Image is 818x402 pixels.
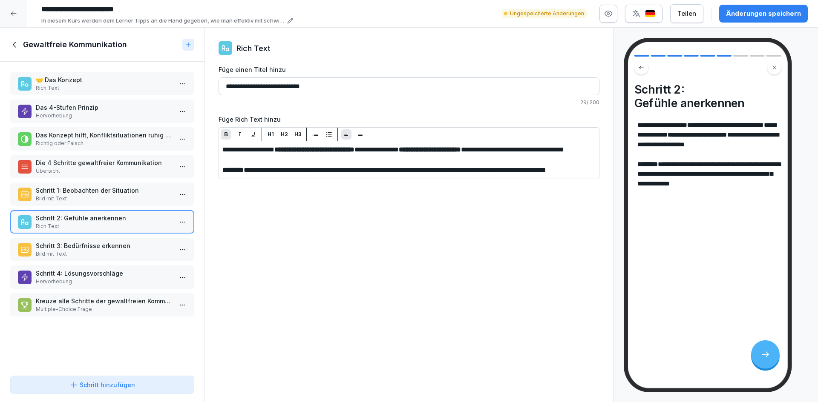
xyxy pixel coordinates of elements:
p: Übersicht [36,167,172,175]
label: Füge Rich Text hinzu [219,115,599,124]
p: 🤝 Das Konzept [36,75,172,84]
button: Schritt hinzufügen [10,376,194,394]
button: Änderungen speichern [719,5,808,23]
button: H1 [265,129,276,140]
p: Das Konzept hilft, Konfliktsituationen ruhig zu halten und konkrete Lösungsvorschläge zu erarbeiten [36,131,172,140]
p: H1 [268,131,274,138]
div: Schritt 3: Bedürfnisse erkennenBild mit Text [10,238,194,261]
div: Schritt 2: Gefühle anerkennenRich Text [10,210,194,234]
p: Schritt 1: Beobachten der Situation [36,186,172,195]
p: Rich Text [36,222,172,230]
p: Bild mit Text [36,250,172,258]
p: In diesem Kurs werden dem Lerner Tipps an die Hand gegeben, wie man effektiv mit schwierigen Kund... [41,17,285,25]
p: Richtig oder Falsch [36,140,172,147]
p: Schritt 2: Gefühle anerkennen [36,214,172,222]
p: Hervorhebung [36,278,172,285]
div: Schritt 1: Beobachten der SituationBild mit Text [10,182,194,206]
p: Ungespeicherte Änderungen [510,10,584,17]
div: Das Konzept hilft, Konfliktsituationen ruhig zu halten und konkrete Lösungsvorschläge zu erarbeit... [10,127,194,151]
p: Schritt 4: Lösungsvorschläge [36,269,172,278]
img: de.svg [645,10,655,18]
p: Die 4 Schritte gewaltfreier Kommunikation [36,158,172,167]
p: Bild mit Text [36,195,172,202]
div: Schritt hinzufügen [69,380,135,389]
div: Das 4-Stufen PrinzipHervorhebung [10,100,194,123]
p: Schritt 3: Bedürfnisse erkennen [36,241,172,250]
button: H3 [293,129,303,140]
p: H3 [294,131,301,138]
div: Schritt 4: LösungsvorschlägeHervorhebung [10,265,194,289]
div: Teilen [677,9,696,18]
div: Kreuze alle Schritte der gewaltfreien Kommunikation an.Multiple-Choice Frage [10,293,194,316]
label: Füge einen Titel hinzu [219,65,599,74]
button: H2 [279,129,289,140]
p: Rich Text [236,43,271,54]
div: Änderungen speichern [726,9,801,18]
p: Kreuze alle Schritte der gewaltfreien Kommunikation an. [36,297,172,305]
p: Das 4-Stufen Prinzip [36,103,172,112]
h1: Gewaltfreie Kommunikation [23,40,127,50]
p: 29 / 200 [219,99,599,106]
p: Rich Text [36,84,172,92]
p: Multiple-Choice Frage [36,305,172,313]
div: 🤝 Das KonzeptRich Text [10,72,194,95]
h4: Schritt 2: Gefühle anerkennen [634,83,781,110]
p: H2 [281,131,288,138]
div: Die 4 Schritte gewaltfreier KommunikationÜbersicht [10,155,194,178]
button: Teilen [670,4,703,23]
p: Hervorhebung [36,112,172,120]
